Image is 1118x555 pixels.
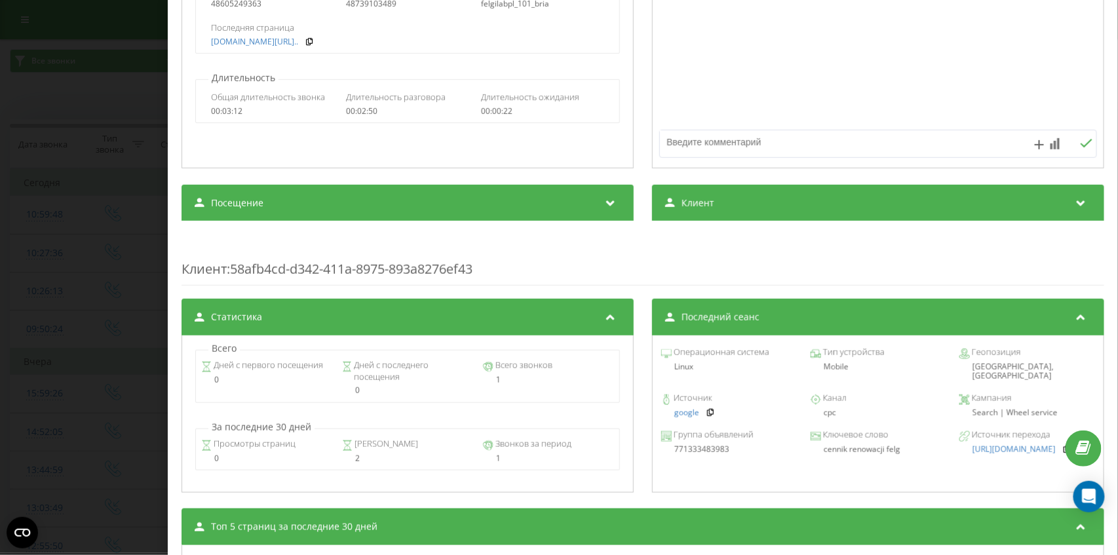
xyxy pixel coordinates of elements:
[661,362,797,372] div: Linux
[820,392,846,405] span: Канал
[182,260,227,278] span: Клиент
[346,107,469,116] div: 00:02:50
[7,517,38,548] button: Open CMP widget
[342,454,473,463] div: 2
[970,346,1021,359] span: Геопозиция
[959,408,1095,417] div: Search | Wheel service
[211,107,334,116] div: 00:03:12
[211,311,262,324] span: Статистика
[820,346,884,359] span: Тип устройства
[674,408,699,417] a: google
[493,359,552,372] span: Всего звонков
[211,359,322,372] span: Дней с первого посещения
[481,107,604,116] div: 00:00:22
[208,421,315,434] p: За последние 30 дней
[970,392,1012,405] span: Кампания
[182,234,1104,286] div: : 58afb4cd-d342-411a-8975-893a8276ef43
[682,311,760,324] span: Последний сеанс
[211,37,298,47] a: [DOMAIN_NAME][URL]..
[342,386,473,395] div: 0
[820,429,888,442] span: Ключевое слово
[208,342,240,355] p: Всего
[211,197,263,210] span: Посещение
[682,197,714,210] span: Клиент
[483,454,614,463] div: 1
[201,375,332,385] div: 0
[672,429,754,442] span: Группа объявлений
[201,454,332,463] div: 0
[352,359,473,383] span: Дней с последнего посещения
[959,362,1095,381] div: [GEOGRAPHIC_DATA], [GEOGRAPHIC_DATA]
[493,438,571,451] span: Звонков за период
[211,520,377,533] span: Топ 5 страниц за последние 30 дней
[208,71,279,85] p: Длительность
[346,91,446,103] span: Длительность разговора
[481,91,579,103] span: Длительность ожидания
[672,392,712,405] span: Источник
[211,438,295,451] span: Просмотры страниц
[211,22,294,33] span: Последняя страница
[973,445,1056,454] a: [URL][DOMAIN_NAME]
[353,438,418,451] span: [PERSON_NAME]
[211,91,325,103] span: Общая длительность звонка
[661,445,797,454] div: 771333483983
[810,408,946,417] div: cpc
[970,429,1051,442] span: Источник перехода
[1073,481,1105,512] div: Open Intercom Messenger
[810,362,946,372] div: Mobile
[810,445,946,454] div: cennik renowacji felg
[672,346,769,359] span: Операционная система
[483,375,614,385] div: 1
